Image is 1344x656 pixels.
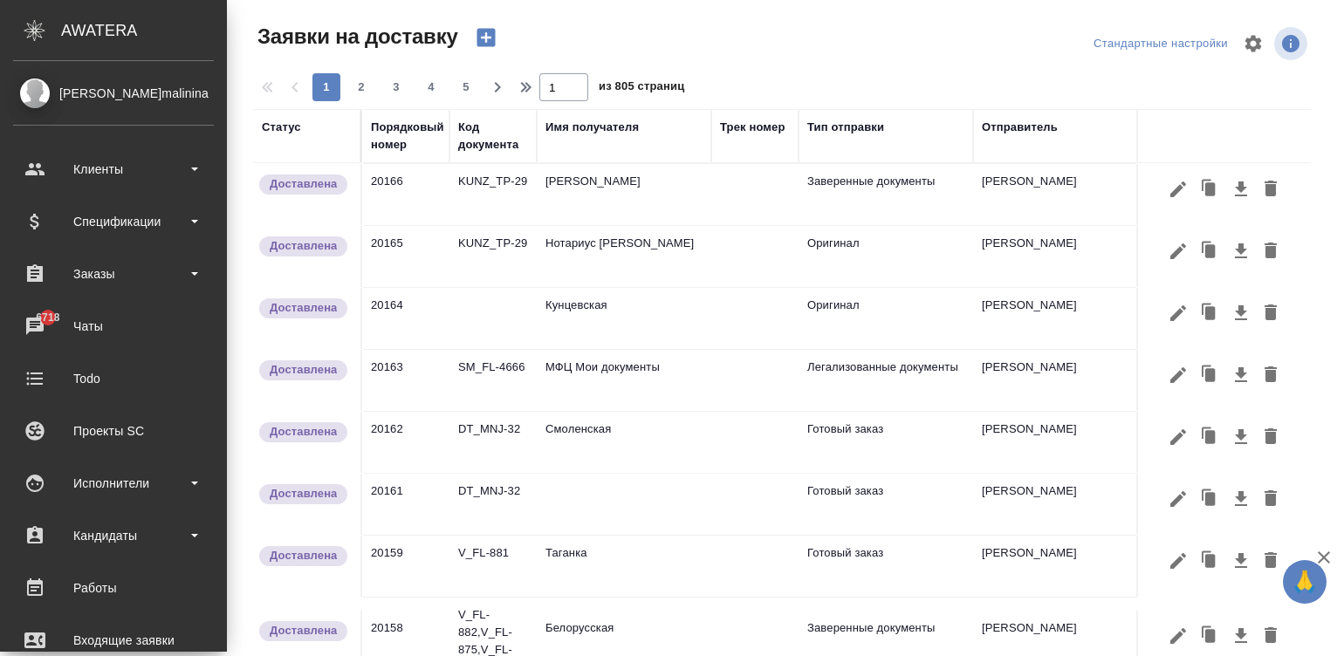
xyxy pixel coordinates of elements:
[4,304,223,348] a: 6718Чаты
[13,84,214,103] div: [PERSON_NAME]malinina
[1193,482,1226,516] button: Клонировать
[1226,420,1256,454] button: Скачать
[1226,235,1256,268] button: Скачать
[537,226,711,287] td: Нотариус [PERSON_NAME]
[1256,235,1286,268] button: Удалить
[449,474,537,535] td: DT_MNJ-32
[1256,619,1286,653] button: Удалить
[537,536,711,597] td: Таганка
[449,226,537,287] td: KUNZ_TP-29
[1226,619,1256,653] button: Скачать
[537,288,711,349] td: Кунцевская
[257,420,352,444] div: Документы доставлены, фактическая дата доставки проставиться автоматически
[1163,619,1193,653] button: Редактировать
[270,485,337,502] p: Доставлена
[1256,173,1286,206] button: Удалить
[1193,359,1226,392] button: Клонировать
[1256,359,1286,392] button: Удалить
[270,361,337,379] p: Доставлена
[1089,31,1232,58] div: split button
[61,13,227,48] div: AWATERA
[982,119,1058,136] div: Отправитель
[362,350,449,411] td: 20163
[417,73,445,101] button: 4
[257,297,352,320] div: Документы доставлены, фактическая дата доставки проставиться автоматически
[458,119,528,154] div: Код документа
[1193,235,1226,268] button: Клонировать
[13,313,214,339] div: Чаты
[362,474,449,535] td: 20161
[347,79,375,96] span: 2
[270,237,337,255] p: Доставлена
[449,350,537,411] td: SM_FL-4666
[1226,482,1256,516] button: Скачать
[253,23,458,51] span: Заявки на доставку
[720,119,785,136] div: Трек номер
[270,423,337,441] p: Доставлена
[537,164,711,225] td: [PERSON_NAME]
[362,536,449,597] td: 20159
[973,536,1148,597] td: [PERSON_NAME]
[1193,173,1226,206] button: Клонировать
[13,575,214,601] div: Работы
[4,357,223,400] a: Todo
[270,299,337,317] p: Доставлена
[1163,235,1193,268] button: Редактировать
[1256,544,1286,577] button: Удалить
[449,164,537,225] td: KUNZ_TP-29
[449,412,537,473] td: DT_MNJ-32
[537,350,711,411] td: МФЦ Мои документы
[537,412,711,473] td: Смоленская
[799,226,973,287] td: Оригинал
[417,79,445,96] span: 4
[13,418,214,444] div: Проекты SC
[1163,420,1193,454] button: Редактировать
[362,412,449,473] td: 20162
[799,536,973,597] td: Готовый заказ
[799,412,973,473] td: Готовый заказ
[257,544,352,568] div: Документы доставлены, фактическая дата доставки проставиться автоматически
[257,173,352,196] div: Документы доставлены, фактическая дата доставки проставиться автоматически
[1226,359,1256,392] button: Скачать
[270,622,337,639] p: Доставлена
[362,164,449,225] td: 20166
[257,482,352,506] div: Документы доставлены, фактическая дата доставки проставиться автоматически
[257,619,352,643] div: Документы доставлены, фактическая дата доставки проставиться автоматически
[1274,27,1311,60] span: Посмотреть информацию
[799,350,973,411] td: Легализованные документы
[1163,544,1193,577] button: Редактировать
[13,523,214,549] div: Кандидаты
[1226,544,1256,577] button: Скачать
[1283,560,1327,604] button: 🙏
[1163,173,1193,206] button: Редактировать
[13,208,214,235] div: Спецификации
[807,119,884,136] div: Тип отправки
[347,73,375,101] button: 2
[545,119,639,136] div: Имя получателя
[1290,564,1320,600] span: 🙏
[362,288,449,349] td: 20164
[1193,619,1226,653] button: Клонировать
[799,474,973,535] td: Готовый заказ
[1226,297,1256,330] button: Скачать
[973,350,1148,411] td: [PERSON_NAME]
[1163,359,1193,392] button: Редактировать
[973,164,1148,225] td: [PERSON_NAME]
[13,366,214,392] div: Todo
[799,164,973,225] td: Заверенные документы
[1226,173,1256,206] button: Скачать
[1193,420,1226,454] button: Клонировать
[465,23,507,52] button: Создать
[382,79,410,96] span: 3
[973,288,1148,349] td: [PERSON_NAME]
[371,119,444,154] div: Порядковый номер
[973,226,1148,287] td: [PERSON_NAME]
[262,119,301,136] div: Статус
[270,175,337,193] p: Доставлена
[13,627,214,653] div: Входящие заявки
[799,288,973,349] td: Оригинал
[452,73,480,101] button: 5
[362,226,449,287] td: 20165
[1256,297,1286,330] button: Удалить
[1163,482,1193,516] button: Редактировать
